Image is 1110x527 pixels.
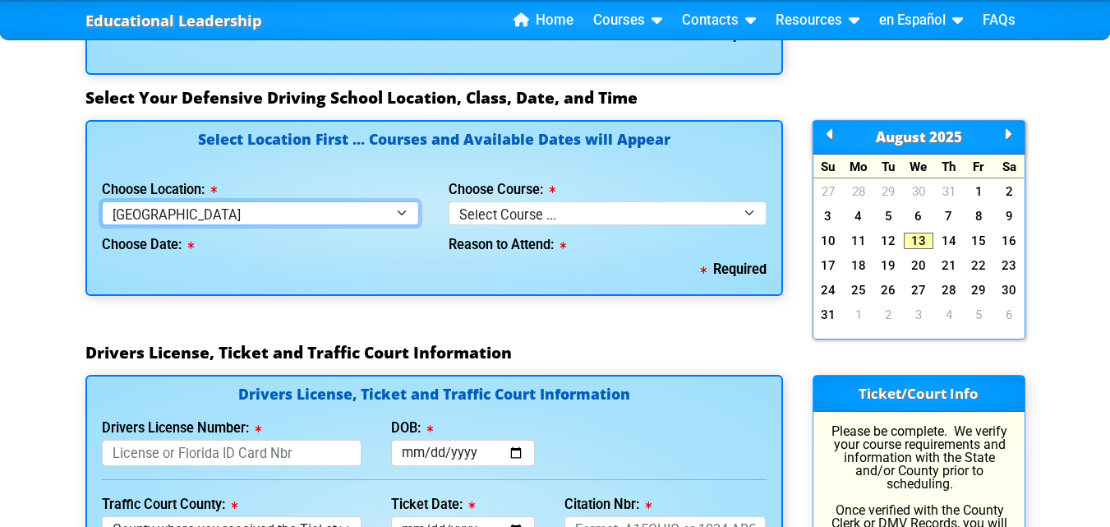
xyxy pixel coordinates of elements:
[873,208,904,224] a: 5
[994,233,1025,249] a: 16
[994,257,1025,274] a: 23
[876,127,926,146] span: August
[813,282,844,298] a: 24
[929,127,962,146] span: 2025
[813,257,844,274] a: 17
[813,307,844,323] a: 31
[904,183,934,200] a: 30
[964,183,994,200] a: 1
[994,155,1025,178] div: Sa
[904,282,934,298] a: 27
[102,498,237,511] label: Traffic Court County:
[843,183,873,200] a: 28
[843,307,873,323] a: 1
[102,183,217,196] label: Choose Location:
[449,183,555,196] label: Choose Course:
[904,257,934,274] a: 20
[964,282,994,298] a: 29
[873,155,904,178] div: Tu
[994,183,1025,200] a: 2
[904,233,934,249] a: 13
[813,155,844,178] div: Su
[449,238,566,252] label: Reason to Attend:
[933,155,964,178] div: Th
[102,132,767,166] h4: Select Location First ... Courses and Available Dates will Appear
[873,8,970,33] a: en Español
[994,307,1025,323] a: 6
[933,307,964,323] a: 4
[873,307,904,323] a: 2
[391,422,433,435] label: DOB:
[904,307,934,323] a: 3
[904,208,934,224] a: 6
[102,440,362,467] input: License or Florida ID Card Nbr
[701,27,767,43] b: Required
[843,233,873,249] a: 11
[587,8,669,33] a: Courses
[85,343,1025,363] h3: Drivers License, Ticket and Traffic Court Information
[813,376,1025,412] h3: Ticket/Court Info
[391,440,535,467] input: mm/dd/yyyy
[964,307,994,323] a: 5
[85,88,1025,108] h3: Select Your Defensive Driving School Location, Class, Date, and Time
[675,8,762,33] a: Contacts
[976,8,1022,33] a: FAQs
[507,8,580,33] a: Home
[964,257,994,274] a: 22
[933,208,964,224] a: 7
[933,183,964,200] a: 31
[769,8,866,33] a: Resources
[701,261,767,277] b: Required
[933,257,964,274] a: 21
[994,208,1025,224] a: 9
[564,498,652,511] label: Citation Nbr:
[102,238,194,252] label: Choose Date:
[904,155,934,178] div: We
[813,183,844,200] a: 27
[964,208,994,224] a: 8
[102,422,261,435] label: Drivers License Number:
[873,282,904,298] a: 26
[843,155,873,178] div: Mo
[933,233,964,249] a: 14
[85,7,262,35] a: Educational Leadership
[933,282,964,298] a: 28
[843,208,873,224] a: 4
[964,233,994,249] a: 15
[843,282,873,298] a: 25
[873,183,904,200] a: 29
[813,233,844,249] a: 10
[843,257,873,274] a: 18
[873,233,904,249] a: 12
[391,498,475,511] label: Ticket Date:
[102,387,767,404] h4: Drivers License, Ticket and Traffic Court Information
[994,282,1025,298] a: 30
[964,155,994,178] div: Fr
[813,208,844,224] a: 3
[873,257,904,274] a: 19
